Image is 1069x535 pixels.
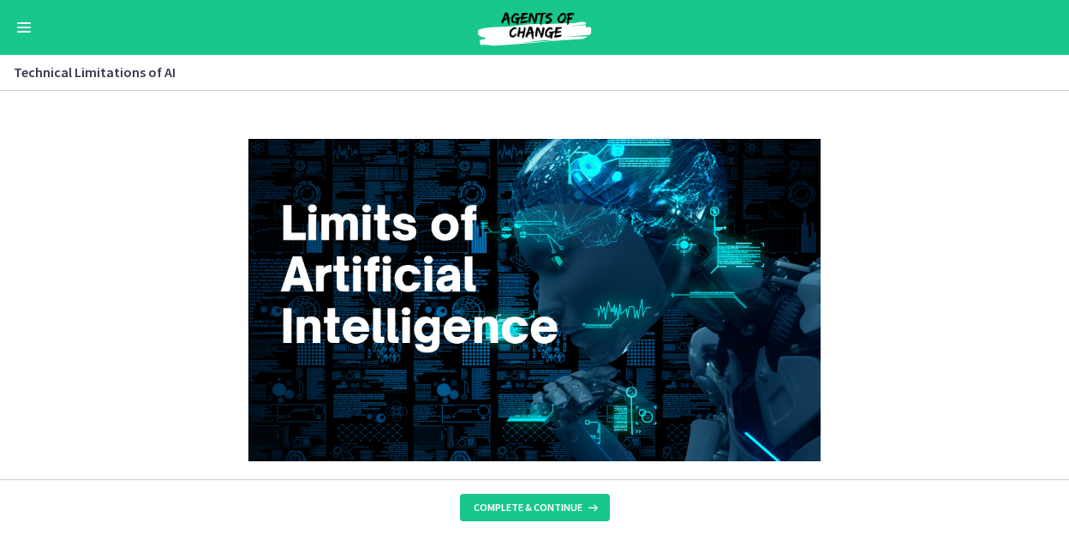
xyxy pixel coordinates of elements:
span: Complete & continue [474,501,582,514]
img: Agents of Change [432,7,637,48]
img: Slides_for_Title_Slides_for_ChatGPT_and_AI_for_Social_Work_%2813%29.png [248,139,821,461]
button: Enable menu [14,17,34,38]
h3: Technical Limitations of AI [14,62,1035,82]
button: Complete & continue [460,494,610,521]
